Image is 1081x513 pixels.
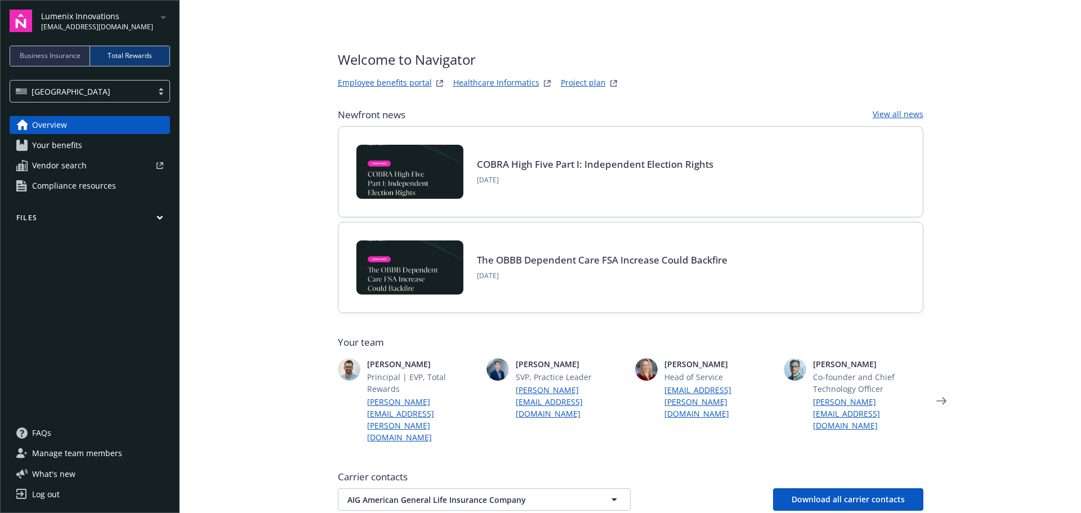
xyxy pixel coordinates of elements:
[10,136,170,154] a: Your benefits
[10,10,32,32] img: navigator-logo.svg
[516,358,626,370] span: [PERSON_NAME]
[773,488,923,511] button: Download all carrier contacts
[10,468,93,480] button: What's new
[635,358,658,381] img: photo
[607,77,620,90] a: projectPlanWebsite
[32,157,87,175] span: Vendor search
[664,358,775,370] span: [PERSON_NAME]
[477,158,713,171] a: COBRA High Five Part I: Independent Election Rights
[477,271,727,281] span: [DATE]
[932,392,950,410] a: Next
[453,77,539,90] a: Healthcare Informatics
[813,371,923,395] span: Co-founder and Chief Technology Officer
[516,371,626,383] span: SVP, Practice Leader
[664,384,775,420] a: [EMAIL_ADDRESS][PERSON_NAME][DOMAIN_NAME]
[41,10,153,22] span: Lumenix Innovations
[784,358,806,381] img: photo
[10,213,170,227] button: Files
[10,444,170,462] a: Manage team members
[477,253,727,266] a: The OBBB Dependent Care FSA Increase Could Backfire
[32,424,51,442] span: FAQs
[367,358,477,370] span: [PERSON_NAME]
[32,485,60,503] div: Log out
[108,51,152,61] span: Total Rewards
[32,136,82,154] span: Your benefits
[347,494,582,506] span: AIG American General Life Insurance Company
[367,396,477,443] a: [PERSON_NAME][EMAIL_ADDRESS][PERSON_NAME][DOMAIN_NAME]
[338,358,360,381] img: photo
[338,108,405,122] span: Newfront news
[540,77,554,90] a: springbukWebsite
[338,336,923,349] span: Your team
[813,396,923,431] a: [PERSON_NAME][EMAIL_ADDRESS][DOMAIN_NAME]
[356,240,463,295] img: BLOG-Card Image - Compliance - OBBB Dep Care FSA - 08-01-25.jpg
[20,51,81,61] span: Business Insurance
[32,468,75,480] span: What ' s new
[32,86,110,97] span: [GEOGRAPHIC_DATA]
[338,488,631,511] button: AIG American General Life Insurance Company
[10,424,170,442] a: FAQs
[157,10,170,24] a: arrowDropDown
[486,358,509,381] img: photo
[356,145,463,199] img: BLOG-Card Image - Compliance - COBRA High Five Pt 1 07-18-25.jpg
[664,371,775,383] span: Head of Service
[477,175,713,185] span: [DATE]
[32,116,67,134] span: Overview
[10,157,170,175] a: Vendor search
[367,371,477,395] span: Principal | EVP, Total Rewards
[516,384,626,420] a: [PERSON_NAME][EMAIL_ADDRESS][DOMAIN_NAME]
[10,177,170,195] a: Compliance resources
[792,494,905,505] span: Download all carrier contacts
[873,108,923,122] a: View all news
[41,22,153,32] span: [EMAIL_ADDRESS][DOMAIN_NAME]
[32,444,122,462] span: Manage team members
[16,86,147,97] span: [GEOGRAPHIC_DATA]
[338,50,620,70] span: Welcome to Navigator
[813,358,923,370] span: [PERSON_NAME]
[41,10,170,32] button: Lumenix Innovations[EMAIL_ADDRESS][DOMAIN_NAME]arrowDropDown
[10,116,170,134] a: Overview
[338,470,923,484] span: Carrier contacts
[561,77,606,90] a: Project plan
[338,77,432,90] a: Employee benefits portal
[32,177,116,195] span: Compliance resources
[433,77,446,90] a: striveWebsite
